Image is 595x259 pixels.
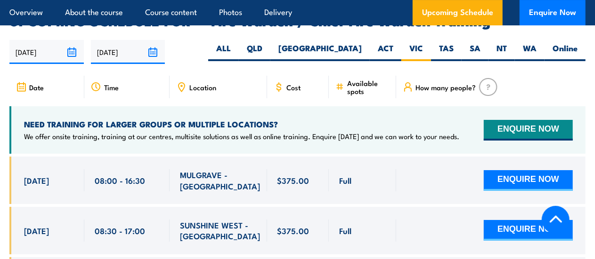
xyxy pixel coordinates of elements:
[347,79,390,95] span: Available spots
[24,225,49,236] span: [DATE]
[431,43,462,61] label: TAS
[339,225,351,236] span: Full
[180,220,260,242] span: SUNSHINE WEST - [GEOGRAPHIC_DATA]
[24,175,49,186] span: [DATE]
[462,43,489,61] label: SA
[484,170,573,191] button: ENQUIRE NOW
[287,83,301,91] span: Cost
[277,175,310,186] span: $375.00
[91,40,165,64] input: To date
[9,14,586,26] h2: UPCOMING SCHEDULE FOR - "Fire Warden / Chief Fire Warden Training"
[29,83,44,91] span: Date
[370,43,401,61] label: ACT
[484,120,573,141] button: ENQUIRE NOW
[24,132,459,141] p: We offer onsite training, training at our centres, multisite solutions as well as online training...
[416,83,476,91] span: How many people?
[515,43,545,61] label: WA
[9,40,84,64] input: From date
[545,43,586,61] label: Online
[95,175,145,186] span: 08:00 - 16:30
[339,175,351,186] span: Full
[180,169,260,191] span: MULGRAVE - [GEOGRAPHIC_DATA]
[208,43,239,61] label: ALL
[401,43,431,61] label: VIC
[484,220,573,241] button: ENQUIRE NOW
[277,225,310,236] span: $375.00
[489,43,515,61] label: NT
[239,43,270,61] label: QLD
[95,225,145,236] span: 08:30 - 17:00
[24,119,459,129] h4: NEED TRAINING FOR LARGER GROUPS OR MULTIPLE LOCATIONS?
[189,83,216,91] span: Location
[104,83,119,91] span: Time
[270,43,370,61] label: [GEOGRAPHIC_DATA]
